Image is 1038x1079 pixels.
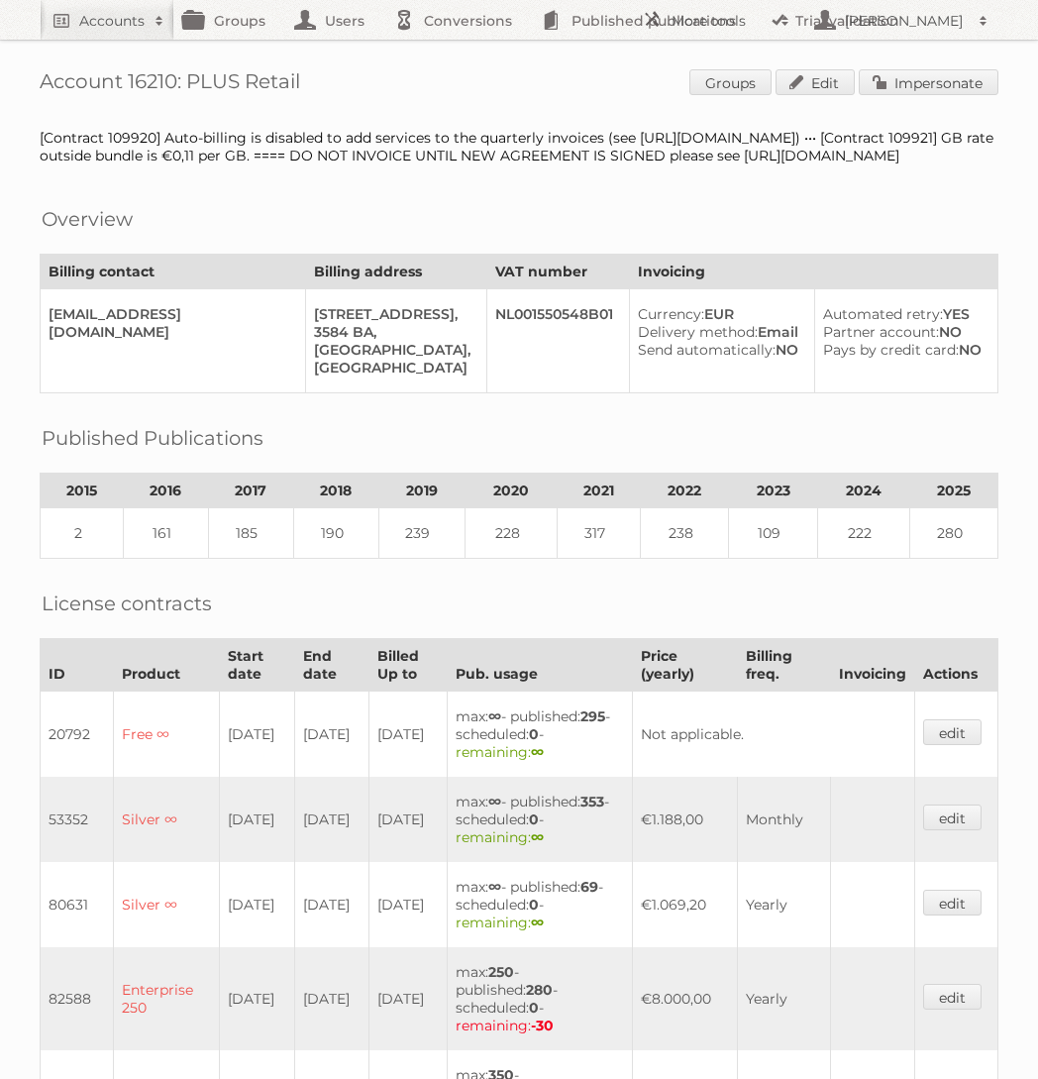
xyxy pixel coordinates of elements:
[219,947,294,1050] td: [DATE]
[923,984,982,1010] a: edit
[368,639,447,692] th: Billed Up to
[487,255,630,289] th: VAT number
[630,255,998,289] th: Invoicing
[306,255,487,289] th: Billing address
[729,508,817,559] td: 109
[447,692,632,778] td: max: - published: - scheduled: -
[219,692,294,778] td: [DATE]
[638,341,798,359] div: NO
[557,474,640,508] th: 2021
[41,692,114,778] td: 20792
[219,777,294,862] td: [DATE]
[580,793,604,810] strong: 353
[466,474,558,508] th: 2020
[293,474,378,508] th: 2018
[219,862,294,947] td: [DATE]
[488,707,501,725] strong: ∞
[823,305,982,323] div: YES
[531,914,544,931] strong: ∞
[580,707,605,725] strong: 295
[531,828,544,846] strong: ∞
[79,11,145,31] h2: Accounts
[487,289,630,393] td: NL001550548B01
[208,508,293,559] td: 185
[42,204,133,234] h2: Overview
[208,474,293,508] th: 2017
[529,999,539,1017] strong: 0
[114,947,220,1050] td: Enterprise 250
[737,777,830,862] td: Monthly
[823,323,939,341] span: Partner account:
[368,947,447,1050] td: [DATE]
[840,11,969,31] h2: [PERSON_NAME]
[294,639,368,692] th: End date
[456,743,544,761] span: remaining:
[114,692,220,778] td: Free ∞
[124,474,209,508] th: 2016
[368,777,447,862] td: [DATE]
[293,508,378,559] td: 190
[632,777,737,862] td: €1.188,00
[294,947,368,1050] td: [DATE]
[466,508,558,559] td: 228
[526,981,553,999] strong: 280
[909,508,997,559] td: 280
[737,862,830,947] td: Yearly
[41,508,124,559] td: 2
[447,639,632,692] th: Pub. usage
[817,474,909,508] th: 2024
[531,1017,554,1034] strong: -30
[114,777,220,862] td: Silver ∞
[557,508,640,559] td: 317
[914,639,997,692] th: Actions
[294,777,368,862] td: [DATE]
[641,474,729,508] th: 2022
[124,508,209,559] td: 161
[859,69,998,95] a: Impersonate
[41,474,124,508] th: 2015
[378,474,466,508] th: 2019
[49,305,289,341] div: [EMAIL_ADDRESS][DOMAIN_NAME]
[368,692,447,778] td: [DATE]
[531,743,544,761] strong: ∞
[41,947,114,1050] td: 82588
[529,810,539,828] strong: 0
[114,639,220,692] th: Product
[632,947,737,1050] td: €8.000,00
[638,305,704,323] span: Currency:
[923,719,982,745] a: edit
[672,11,771,31] h2: More tools
[41,777,114,862] td: 53352
[40,129,998,164] div: [Contract 109920] Auto-billing is disabled to add services to the quarterly invoices (see [URL][D...
[737,639,830,692] th: Billing freq.
[923,890,982,916] a: edit
[447,777,632,862] td: max: - published: - scheduled: -
[830,639,914,692] th: Invoicing
[689,69,772,95] a: Groups
[378,508,466,559] td: 239
[632,692,914,778] td: Not applicable.
[294,692,368,778] td: [DATE]
[823,341,982,359] div: NO
[638,323,758,341] span: Delivery method:
[219,639,294,692] th: Start date
[314,359,470,377] div: [GEOGRAPHIC_DATA]
[909,474,997,508] th: 2025
[41,639,114,692] th: ID
[776,69,855,95] a: Edit
[456,828,544,846] span: remaining:
[632,639,737,692] th: Price (yearly)
[529,896,539,914] strong: 0
[488,793,501,810] strong: ∞
[40,69,998,99] h1: Account 16210: PLUS Retail
[638,305,798,323] div: EUR
[488,878,501,896] strong: ∞
[447,947,632,1050] td: max: - published: - scheduled: -
[314,323,470,341] div: 3584 BA,
[314,341,470,359] div: [GEOGRAPHIC_DATA],
[488,963,514,981] strong: 250
[456,914,544,931] span: remaining:
[823,305,943,323] span: Automated retry:
[638,341,776,359] span: Send automatically:
[42,423,263,453] h2: Published Publications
